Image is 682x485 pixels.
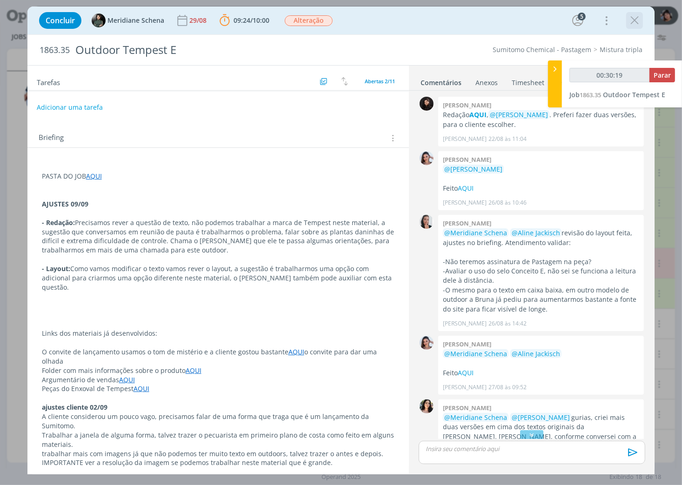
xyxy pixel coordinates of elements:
[488,383,527,392] span: 27/08 às 09:52
[458,368,474,377] a: AQUI
[443,110,639,129] p: Redação , . Preferi fazer duas versões, para o cliente escolher.
[578,13,586,20] div: 5
[42,431,395,449] p: Trabalhar a janela de alguma forma, talvez trazer o pecuarista em primeiro plano de costa como fe...
[420,97,434,111] img: L
[420,336,434,350] img: N
[443,199,487,207] p: [PERSON_NAME]
[420,151,434,165] img: N
[42,218,395,255] p: Precisamos rever a questão de texto, não podemos trabalhar a marca de Tempest neste material, a s...
[42,199,88,208] strong: AJUSTES 09/09
[365,78,395,85] span: Abertas 2/11
[475,78,498,87] div: Anexos
[488,135,527,143] span: 22/08 às 11:04
[119,375,135,384] a: AQUI
[580,91,601,99] span: 1863.35
[37,76,60,87] span: Tarefas
[234,16,250,25] span: 09:24
[443,319,487,328] p: [PERSON_NAME]
[443,219,491,227] b: [PERSON_NAME]
[42,218,44,227] strong: -
[420,399,434,413] img: T
[443,135,487,143] p: [PERSON_NAME]
[512,228,560,237] span: @Aline Jackisch
[511,74,545,87] a: Timesheet
[92,13,164,27] button: MMeridiane Schena
[443,404,491,412] b: [PERSON_NAME]
[42,329,395,338] p: Links dos materiais já desenvolvidos:
[443,413,639,479] p: gurias, criei mais duas versões em cima dos textos originais da [PERSON_NAME]. [PERSON_NAME], con...
[186,366,201,375] a: AQUI
[107,17,164,24] span: Meridiane Schena
[493,45,591,54] a: Sumitomo Chemical - Pastagem
[443,101,491,109] b: [PERSON_NAME]
[46,17,75,24] span: Concluir
[284,15,333,27] button: Alteração
[39,132,64,144] span: Briefing
[649,68,675,82] button: Parar
[42,384,395,393] p: Peças do Enxoval de Tempest
[420,215,434,229] img: C
[134,384,149,393] a: AQUI
[250,16,253,25] span: /
[27,7,655,474] div: dialog
[444,165,502,173] span: @[PERSON_NAME]
[443,257,639,266] p: -Não teremos assinatura de Pastagem na peça?
[42,264,395,292] p: Como vamos modificar o texto vamos rever o layout, a sugestão é trabalharmos uma opção com adicio...
[443,368,639,378] p: Feito
[443,383,487,392] p: [PERSON_NAME]
[42,264,70,273] strong: - Layout:
[46,218,75,227] strong: Redação:
[654,71,671,80] span: Parar
[469,110,487,119] a: AQUI
[42,412,395,431] p: A cliente considerou um pouco vago, precisamos falar de uma forma que traga que é um lançamento d...
[443,228,639,247] p: revisão do layout feita, ajustes no briefing. Atendimento validar:
[443,340,491,348] b: [PERSON_NAME]
[86,172,102,180] a: AQUI
[42,366,395,375] p: Folder com mais informações sobre o produto
[189,17,208,24] div: 29/08
[458,184,474,193] a: AQUI
[42,172,86,180] span: PASTA DO JOB
[512,413,570,422] span: @[PERSON_NAME]
[72,39,388,61] div: Outdoor Tempest E
[40,45,70,55] span: 1863.35
[92,13,106,27] img: M
[36,99,103,116] button: Adicionar uma tarefa
[285,15,333,26] span: Alteração
[443,286,639,314] p: -O mesmo para o texto em caixa baixa, em outro modelo de outdoor a Bruna já pediu para aumentarmo...
[443,184,639,193] p: Feito
[39,12,81,29] button: Concluir
[288,347,304,356] a: AQUI
[488,199,527,207] span: 26/08 às 10:46
[42,449,395,468] p: trabalhar mais com imagens já que não podemos ter muito texto em outdoors, talvez trazer o antes ...
[42,403,107,412] strong: ajustes cliente 02/09
[488,319,527,328] span: 26/08 às 14:42
[490,110,548,119] span: @[PERSON_NAME]
[420,74,462,87] a: Comentários
[42,347,395,366] p: O convite de lançamento usamos o tom de mistério e a cliente gostou bastante o convite para dar u...
[253,16,269,25] span: 10:00
[42,375,395,385] p: Argumentário de vendas
[569,90,665,99] a: Job1863.35Outdoor Tempest E
[570,13,585,28] button: 5
[444,413,507,422] span: @Meridiane Schena
[443,155,491,164] b: [PERSON_NAME]
[443,266,639,286] p: -Avaliar o uso do selo Conceito E, não sei se funciona a leitura dele à distância.
[512,349,560,358] span: @Aline Jackisch
[341,77,348,86] img: arrow-down-up.svg
[444,349,507,358] span: @Meridiane Schena
[603,90,665,99] span: Outdoor Tempest E
[600,45,642,54] a: Mistura tripla
[217,13,272,28] button: 09:24/10:00
[444,228,507,237] span: @Meridiane Schena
